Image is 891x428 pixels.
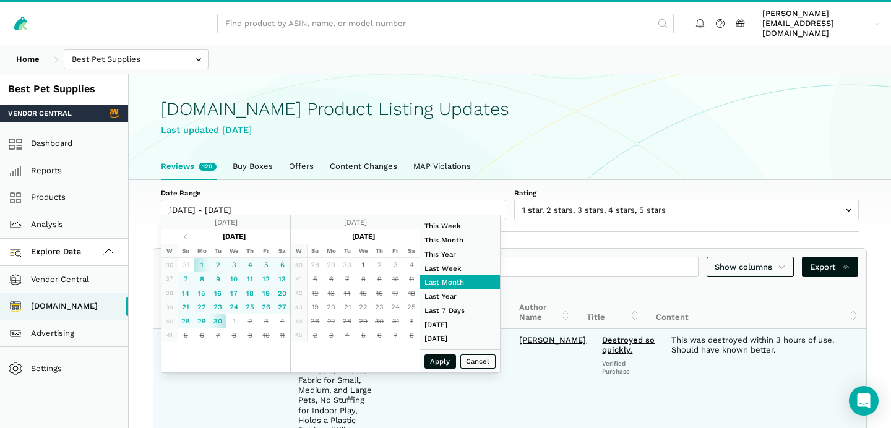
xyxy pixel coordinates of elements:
[339,244,355,258] th: Tu
[242,328,258,343] td: 9
[210,314,226,328] td: 30
[355,300,371,314] td: 22
[307,258,323,272] td: 28
[323,286,339,300] td: 13
[420,304,500,318] li: Last 7 Days
[420,275,500,289] li: Last Month
[242,272,258,286] td: 11
[387,258,403,272] td: 3
[194,272,210,286] td: 8
[194,314,210,328] td: 29
[715,261,786,273] span: Show columns
[242,286,258,300] td: 18
[274,272,290,286] td: 13
[323,244,339,258] th: Mo
[762,9,871,39] span: [PERSON_NAME][EMAIL_ADDRESS][DOMAIN_NAME]
[403,300,420,314] td: 25
[178,300,194,314] td: 21
[307,244,323,258] th: Su
[323,300,339,314] td: 20
[217,14,674,34] input: Find product by ASIN, name, or model number
[258,258,274,272] td: 5
[153,296,218,329] th: Date: activate to sort column ascending
[178,328,194,343] td: 5
[371,314,387,328] td: 30
[178,286,194,300] td: 14
[424,354,457,369] button: Apply
[274,328,290,343] td: 11
[387,244,403,258] th: Fr
[420,332,500,346] li: [DATE]
[161,328,178,343] td: 41
[274,300,290,314] td: 27
[648,296,866,329] th: Content: activate to sort column ascending
[323,314,339,328] td: 27
[514,200,859,220] input: 1 star, 2 stars, 3 stars, 4 stars, 5 stars
[12,245,82,260] span: Explore Data
[339,286,355,300] td: 14
[307,300,323,314] td: 19
[339,300,355,314] td: 21
[161,99,859,119] h1: [DOMAIN_NAME] Product Listing Updates
[403,314,420,328] td: 1
[226,272,242,286] td: 10
[226,314,242,328] td: 1
[323,258,339,272] td: 29
[371,300,387,314] td: 23
[258,272,274,286] td: 12
[387,272,403,286] td: 10
[420,289,500,304] li: Last Year
[274,258,290,272] td: 6
[226,258,242,272] td: 3
[387,314,403,328] td: 31
[403,286,420,300] td: 18
[707,257,794,277] a: Show columns
[153,280,866,296] div: Showing 1 to 10 of 120 reviews
[355,258,371,272] td: 1
[258,286,274,300] td: 19
[226,300,242,314] td: 24
[226,286,242,300] td: 17
[242,244,258,258] th: Th
[307,314,323,328] td: 26
[258,300,274,314] td: 26
[339,328,355,343] td: 4
[403,272,420,286] td: 11
[291,314,307,328] td: 44
[225,153,281,179] a: Buy Boxes
[355,286,371,300] td: 15
[403,328,420,343] td: 8
[8,82,120,96] div: Best Pet Supplies
[339,258,355,272] td: 30
[460,354,496,369] button: Cancel
[579,296,648,329] th: Title: activate to sort column ascending
[178,272,194,286] td: 7
[322,153,405,179] a: Content Changes
[307,328,323,343] td: 2
[178,258,194,272] td: 31
[210,244,226,258] th: Tu
[323,229,403,244] th: [DATE]
[242,314,258,328] td: 2
[810,261,850,273] span: Export
[194,258,210,272] td: 1
[323,272,339,286] td: 6
[602,359,655,375] span: Verified Purchase
[403,258,420,272] td: 4
[194,328,210,343] td: 6
[291,258,307,272] td: 40
[511,296,579,329] th: Author Name: activate to sort column ascending
[194,244,210,258] th: Mo
[178,244,194,258] th: Su
[291,286,307,300] td: 42
[371,272,387,286] td: 9
[339,272,355,286] td: 7
[258,244,274,258] th: Fr
[519,335,586,345] a: [PERSON_NAME]
[291,272,307,286] td: 41
[199,163,217,171] span: New reviews in the last week
[210,272,226,286] td: 9
[242,300,258,314] td: 25
[161,286,178,300] td: 38
[161,244,178,258] th: W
